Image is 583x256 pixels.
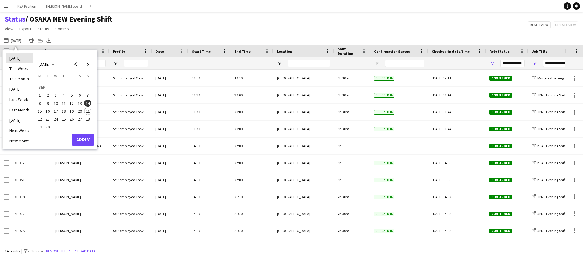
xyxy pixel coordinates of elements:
div: 8h [334,155,370,171]
button: 01-09-2025 [36,91,44,99]
div: [DATE] [152,70,188,86]
button: Reset view [528,21,551,28]
li: Next Month [6,136,33,146]
span: Checked-in [374,212,394,216]
button: 14-09-2025 [84,99,92,107]
button: 04-09-2025 [60,91,68,99]
button: 27-09-2025 [76,115,84,123]
div: 21:30 [231,222,273,239]
a: Comms [53,25,71,33]
span: Checked-in [374,76,394,81]
div: [DATE] 14:06 [432,155,482,171]
button: Open Filter Menu [532,61,537,66]
div: [DATE] [152,155,188,171]
div: [DATE] 11:44 [432,104,482,120]
button: 19-09-2025 [68,107,76,115]
span: 24 [52,115,60,123]
li: [DATE] [6,53,33,63]
button: 26-09-2025 [68,115,76,123]
button: 06-09-2025 [76,91,84,99]
button: 29-09-2025 [36,123,44,131]
span: 28 [84,115,91,123]
button: Remove filters [45,248,73,254]
span: Checked-in [374,195,394,199]
div: [GEOGRAPHIC_DATA] [273,121,334,137]
div: [DATE] [152,138,188,154]
button: 23-09-2025 [44,115,52,123]
span: 29 [36,124,43,131]
div: [GEOGRAPHIC_DATA] [273,222,334,239]
div: 21:30 [231,239,273,256]
div: 8h [334,171,370,188]
li: [DATE] [6,84,33,94]
div: [DATE] 12:11 [432,70,482,86]
span: Confirmed [489,127,512,131]
div: [DATE] [152,87,188,103]
button: Reload data [73,248,97,254]
button: 09-09-2025 [44,99,52,107]
span: Confirmed [489,144,512,148]
span: 17 [52,108,60,115]
a: Status [5,15,26,24]
div: [GEOGRAPHIC_DATA] [273,239,334,256]
span: 2 filters set [28,249,45,253]
div: [DATE] 14:02 [432,205,482,222]
span: Job Title [532,49,547,54]
span: Confirmed [489,93,512,98]
span: F [71,73,73,78]
div: [DATE] 13:56 [432,171,482,188]
span: 6 [76,92,84,99]
a: KSA - Evening Shift [532,178,566,182]
div: 11:00 [188,70,231,86]
button: Apply [72,134,94,146]
span: 26 [68,115,75,123]
li: This Week [6,63,33,74]
div: 20:00 [231,104,273,120]
div: 11:30 [188,87,231,103]
span: Comms [55,26,69,32]
span: 9 [44,100,52,107]
div: 8h 30m [334,70,370,86]
span: T [63,73,65,78]
button: Choose month and year [36,59,57,70]
div: [GEOGRAPHIC_DATA] [273,70,334,86]
div: [DATE] 11:44 [432,121,482,137]
span: Location [277,49,292,54]
span: 1 [36,92,43,99]
span: JPN - Evening Shift [537,110,566,114]
a: Status [35,25,52,33]
button: 25-09-2025 [60,115,68,123]
div: Self-employed Crew [109,205,152,222]
span: OSAKA NEW Evening Shift [26,15,112,24]
button: 24-09-2025 [52,115,60,123]
span: 12 [68,100,75,107]
div: EXPO25 [9,222,52,239]
div: Self-employed Crew [109,222,152,239]
button: 21-09-2025 [84,107,92,115]
div: 8h 30m [334,87,370,103]
button: [DATE] [2,37,22,44]
button: 30-09-2025 [44,123,52,131]
span: Shift Duration [338,47,360,56]
button: 08-09-2025 [36,99,44,107]
button: Open Filter Menu [374,61,380,66]
span: 5 [68,92,75,99]
span: 2 [44,92,52,99]
button: 10-09-2025 [52,99,60,107]
input: Confirmation Status Filter Input [385,60,424,67]
li: Next Week [6,125,33,136]
a: JPN - Evening Shift [532,127,566,131]
span: [PERSON_NAME] [55,194,81,199]
span: Workforce ID [13,49,35,54]
div: [DATE] [152,171,188,188]
div: EXPO24 [9,239,52,256]
li: This Month [6,74,33,84]
button: Open Filter Menu [277,61,282,66]
span: 19 [68,108,75,115]
span: Confirmed [489,178,512,182]
span: 22 [36,115,43,123]
button: 16-09-2025 [44,107,52,115]
span: 13 [76,100,84,107]
button: [PERSON_NAME] Board [41,0,87,12]
span: [PERSON_NAME] [55,228,81,233]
